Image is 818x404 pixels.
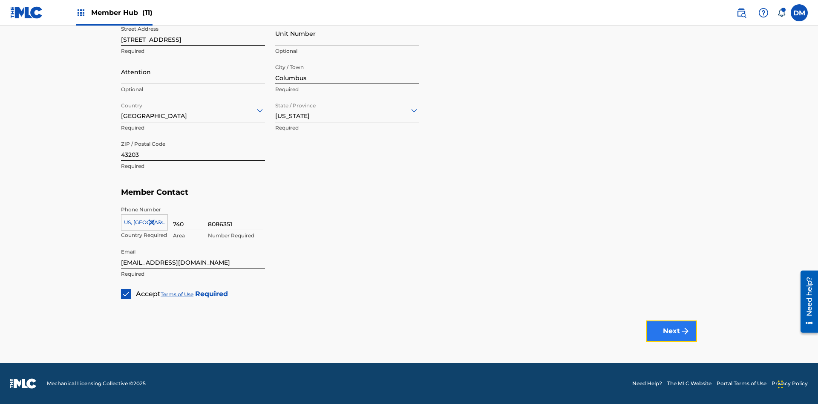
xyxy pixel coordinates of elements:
p: Area [173,232,203,240]
strong: Required [195,290,228,298]
a: Terms of Use [161,291,193,297]
div: Help [755,4,772,21]
a: Portal Terms of Use [717,380,766,387]
button: Next [646,320,697,342]
div: [US_STATE] [275,100,419,121]
div: Notifications [777,9,786,17]
span: Mechanical Licensing Collective © 2025 [47,380,146,387]
img: search [736,8,746,18]
a: Public Search [733,4,750,21]
img: help [758,8,769,18]
img: Top Rightsholders [76,8,86,18]
a: Need Help? [632,380,662,387]
span: Member Hub [91,8,153,17]
p: Required [121,47,265,55]
a: Privacy Policy [772,380,808,387]
img: MLC Logo [10,6,43,19]
label: Country [121,97,142,110]
a: The MLC Website [667,380,711,387]
p: Required [121,270,265,278]
div: Drag [778,372,783,397]
span: (11) [142,9,153,17]
p: Optional [275,47,419,55]
img: checkbox [122,290,130,298]
h5: Member Contact [121,183,697,202]
p: Required [121,162,265,170]
div: [GEOGRAPHIC_DATA] [121,100,265,121]
span: Accept [136,290,161,298]
p: Number Required [208,232,263,240]
p: Required [275,86,419,93]
p: Optional [121,86,265,93]
p: Required [121,124,265,132]
iframe: Chat Widget [775,363,818,404]
iframe: Resource Center [794,267,818,337]
img: f7272a7cc735f4ea7f67.svg [680,326,690,336]
label: State / Province [275,97,316,110]
p: Required [275,124,419,132]
div: User Menu [791,4,808,21]
img: logo [10,378,37,389]
p: Country Required [121,231,168,239]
